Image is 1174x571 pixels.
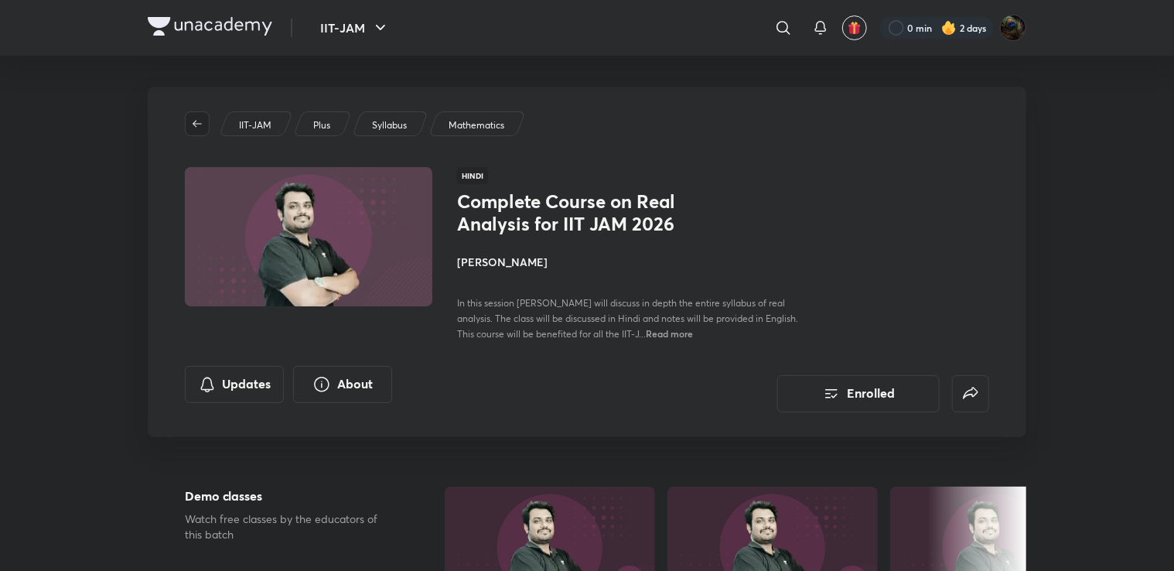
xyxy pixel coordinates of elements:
img: streak [941,20,957,36]
a: Plus [311,118,333,132]
a: IIT-JAM [237,118,275,132]
button: false [952,375,989,412]
span: Hindi [457,167,488,184]
p: Mathematics [449,118,504,132]
button: avatar [842,15,867,40]
button: Enrolled [777,375,940,412]
p: Watch free classes by the educators of this batch [185,511,395,542]
a: Company Logo [148,17,272,39]
p: Plus [313,118,330,132]
button: About [293,366,392,403]
span: In this session [PERSON_NAME] will discuss in depth the entire syllabus of real analysis. The cla... [457,297,798,340]
p: IIT-JAM [239,118,271,132]
button: IIT-JAM [311,12,399,43]
img: avatar [848,21,862,35]
button: Updates [185,366,284,403]
img: Thumbnail [183,166,435,308]
h4: [PERSON_NAME] [457,254,804,270]
a: Syllabus [370,118,410,132]
p: Syllabus [372,118,407,132]
img: Company Logo [148,17,272,36]
h1: Complete Course on Real Analysis for IIT JAM 2026 [457,190,710,235]
span: Read more [646,327,693,340]
h5: Demo classes [185,487,395,505]
img: Shubham Deshmukh [1000,15,1026,41]
a: Mathematics [446,118,507,132]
